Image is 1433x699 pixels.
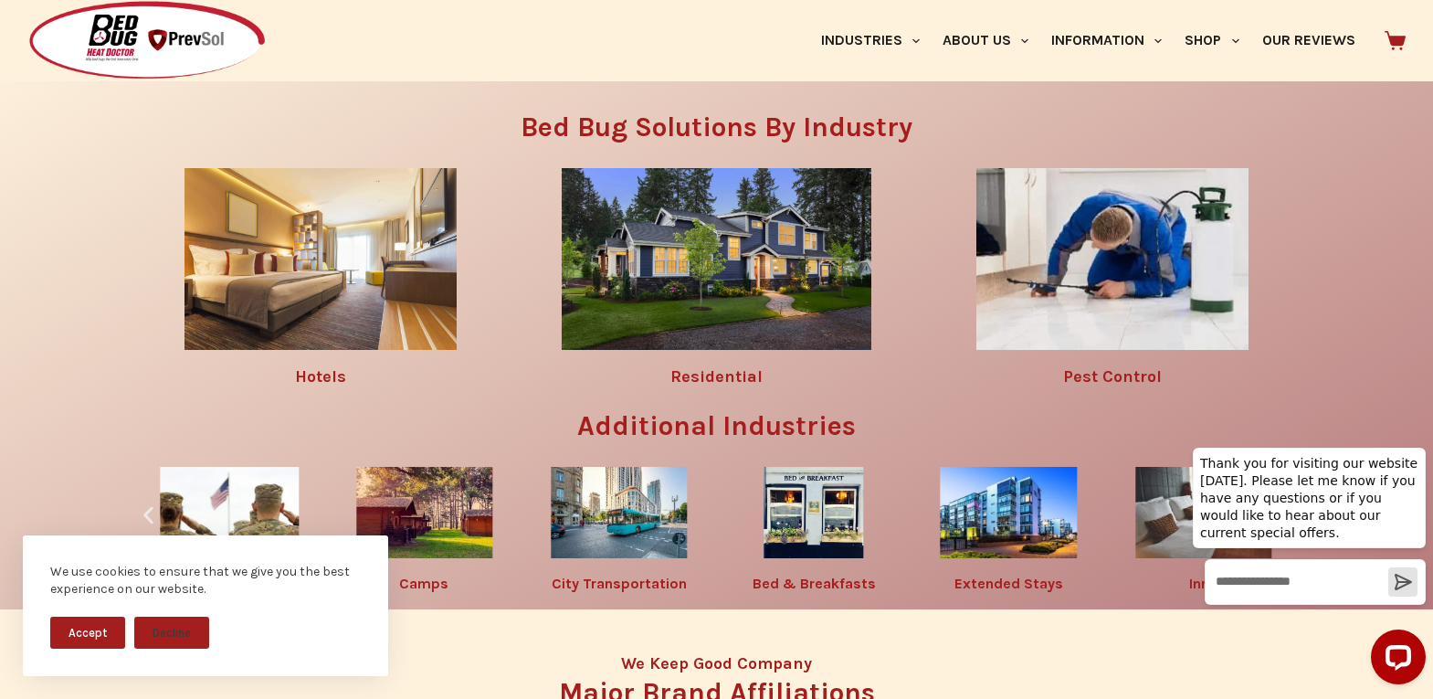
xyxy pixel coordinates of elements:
[916,458,1101,599] div: 3 / 10
[137,412,1297,440] h3: Additional Industries
[134,617,209,649] button: Decline
[50,563,361,598] div: We use cookies to ensure that we give you the best experience on our website.
[753,575,876,592] a: Bed & Breakfasts
[136,458,321,599] div: 9 / 10
[1178,430,1433,699] iframe: LiveChat chat widget
[146,655,1288,672] h4: We Keep Good Company
[137,113,1297,141] h3: Bed Bug Solutions By Industry
[295,366,346,387] a: Hotels
[526,458,711,599] div: 1 / 10
[1063,366,1162,387] a: Pest Control
[721,458,906,599] div: 2 / 10
[50,617,125,649] button: Accept
[137,503,160,526] div: Previous slide
[670,366,763,387] a: Residential
[954,575,1063,592] a: Extended Stays
[1111,458,1296,599] div: 4 / 10
[399,575,448,592] a: Camps
[552,575,687,592] a: City Transportation
[332,458,517,599] div: 10 / 10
